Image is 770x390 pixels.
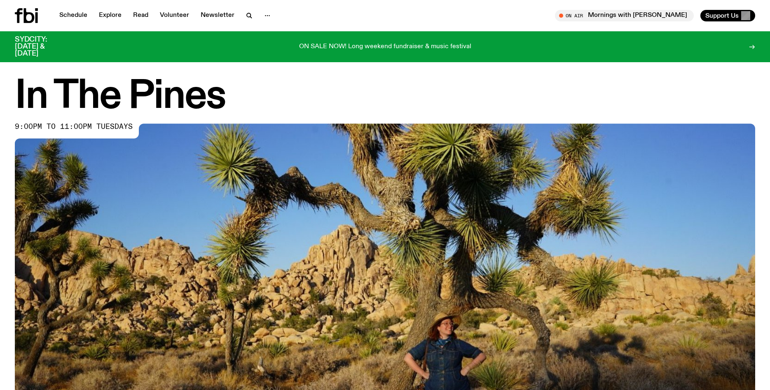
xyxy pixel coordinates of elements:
[196,10,239,21] a: Newsletter
[54,10,92,21] a: Schedule
[155,10,194,21] a: Volunteer
[15,124,133,130] span: 9:00pm to 11:00pm tuesdays
[94,10,126,21] a: Explore
[15,36,68,57] h3: SYDCITY: [DATE] & [DATE]
[128,10,153,21] a: Read
[700,10,755,21] button: Support Us
[555,10,694,21] button: On AirMornings with [PERSON_NAME]
[705,12,739,19] span: Support Us
[15,78,755,115] h1: In The Pines
[299,43,471,51] p: ON SALE NOW! Long weekend fundraiser & music festival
